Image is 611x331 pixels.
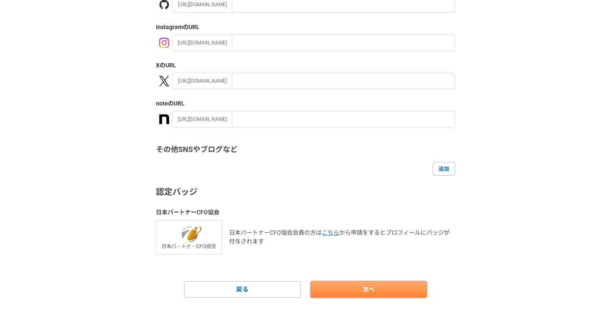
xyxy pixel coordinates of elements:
label: note のURL [156,99,455,108]
img: instagram-21f86b55.png [159,38,169,48]
label: X のURL [156,61,455,70]
p: 日本パートナーCFO協会会員の方は から申請をするとプロフィールにバッジが付与されます [229,228,455,246]
label: Instagram のURL [156,23,455,32]
img: x-391a3a86.png [159,76,169,86]
h3: その他SNSやブログなど [156,144,455,155]
h3: 日本パートナーCFO協会 [156,208,455,217]
h3: 認定バッジ [156,186,455,198]
a: 追加 [433,162,455,175]
a: こちら [322,229,339,236]
a: 次へ [310,281,427,298]
img: a3U9rW3u3Lr2az699ms0nsgwjY3a+92wMGRIAAAQIE9hX4PzgNzWcoiwVVAAAAAElFTkSuQmCC [159,114,169,124]
a: 戻る [184,281,301,298]
img: cfo_association_with_name.png-a2ca6198.png [156,220,222,255]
